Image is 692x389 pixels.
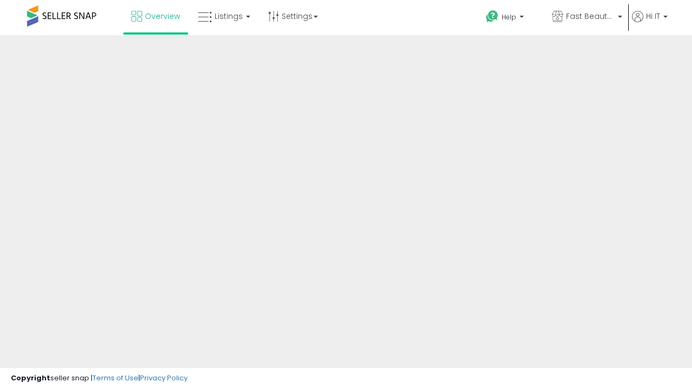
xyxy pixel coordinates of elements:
[145,11,180,22] span: Overview
[632,11,668,35] a: Hi IT
[646,11,660,22] span: Hi IT
[140,373,188,383] a: Privacy Policy
[485,10,499,23] i: Get Help
[11,373,188,384] div: seller snap | |
[502,12,516,22] span: Help
[92,373,138,383] a: Terms of Use
[215,11,243,22] span: Listings
[477,2,542,35] a: Help
[566,11,615,22] span: Fast Beauty ([GEOGRAPHIC_DATA])
[11,373,50,383] strong: Copyright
